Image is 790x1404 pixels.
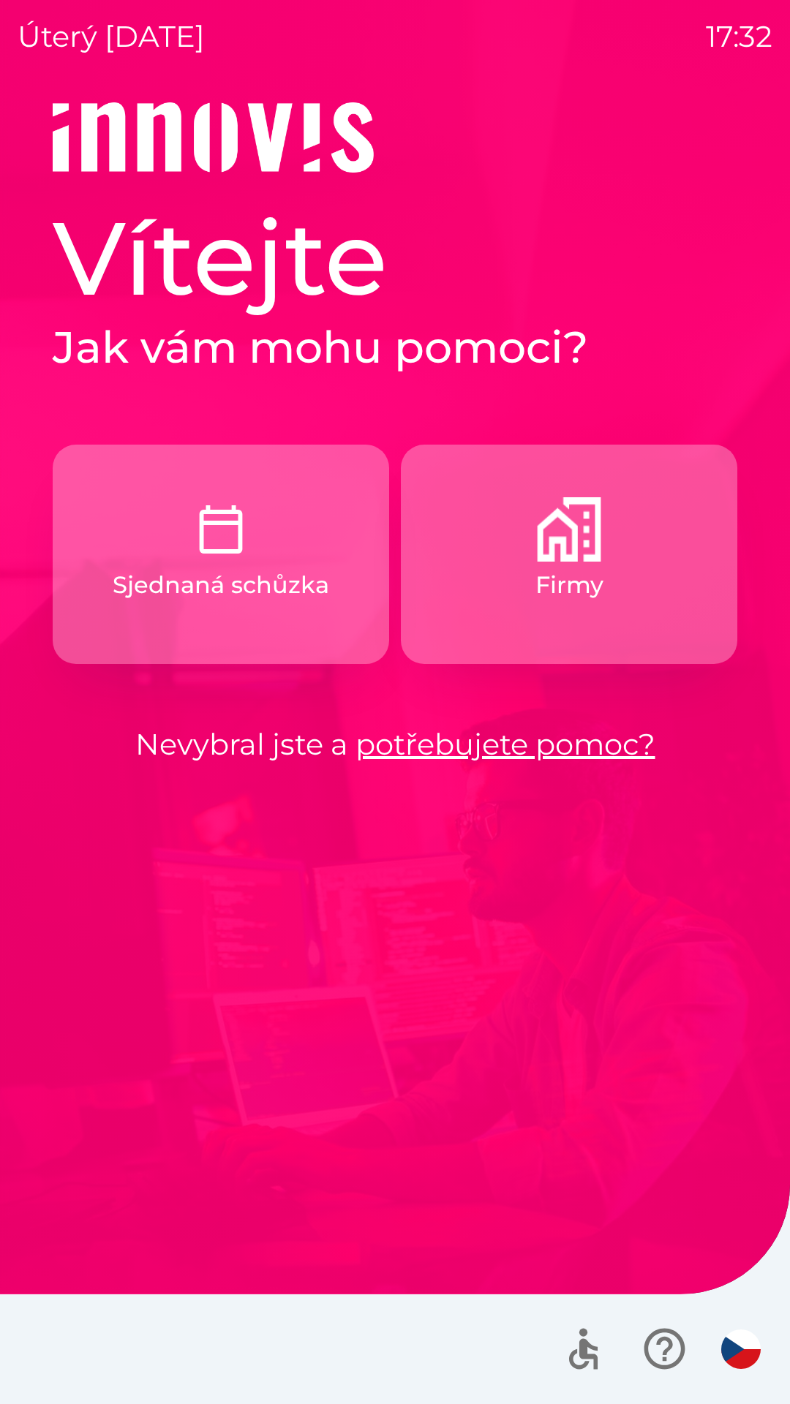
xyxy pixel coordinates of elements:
p: Firmy [535,567,603,603]
h2: Jak vám mohu pomoci? [53,320,737,374]
h1: Vítejte [53,196,737,320]
img: c9327dbc-1a48-4f3f-9883-117394bbe9e6.png [189,497,253,562]
p: Nevybral jste a [53,722,737,766]
p: úterý [DATE] [18,15,205,58]
button: Sjednaná schůzka [53,445,389,664]
button: Firmy [401,445,737,664]
img: 9a63d080-8abe-4a1b-b674-f4d7141fb94c.png [537,497,601,562]
p: 17:32 [706,15,772,58]
img: cs flag [721,1329,761,1369]
p: Sjednaná schůzka [113,567,329,603]
a: potřebujete pomoc? [355,726,655,762]
img: Logo [53,102,737,173]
